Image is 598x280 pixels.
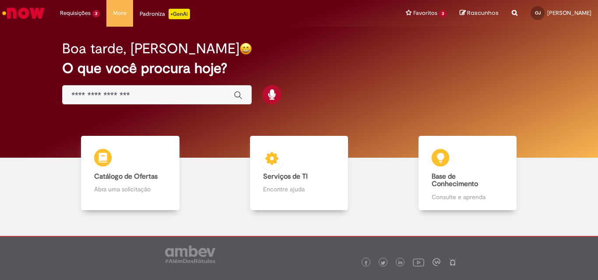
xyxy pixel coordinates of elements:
span: OJ [535,10,541,16]
img: logo_footer_linkedin.png [398,260,403,266]
p: Abra uma solicitação [94,185,166,194]
span: 3 [92,10,100,17]
a: Serviços de TI Encontre ajuda [215,136,383,210]
p: +GenAi [169,9,190,19]
b: Serviços de TI [263,172,308,181]
span: Requisições [60,9,91,17]
span: 3 [439,10,447,17]
a: Rascunhos [460,9,499,17]
span: Rascunhos [467,9,499,17]
h2: O que você procura hoje? [62,61,536,76]
span: [PERSON_NAME] [547,9,591,17]
img: logo_footer_naosei.png [449,258,457,266]
img: happy-face.png [239,42,252,55]
img: logo_footer_workplace.png [433,258,440,266]
span: More [113,9,127,17]
span: Favoritos [413,9,437,17]
p: Consulte e aprenda [432,193,503,201]
a: Base de Conhecimento Consulte e aprenda [383,136,552,210]
a: Catálogo de Ofertas Abra uma solicitação [46,136,215,210]
div: Padroniza [140,9,190,19]
b: Base de Conhecimento [432,172,478,189]
img: ServiceNow [1,4,46,22]
img: logo_footer_ambev_rotulo_gray.png [165,245,215,263]
b: Catálogo de Ofertas [94,172,158,181]
h2: Boa tarde, [PERSON_NAME] [62,41,239,56]
img: logo_footer_twitter.png [381,261,385,265]
img: logo_footer_youtube.png [413,256,424,268]
p: Encontre ajuda [263,185,335,194]
img: logo_footer_facebook.png [364,261,368,265]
